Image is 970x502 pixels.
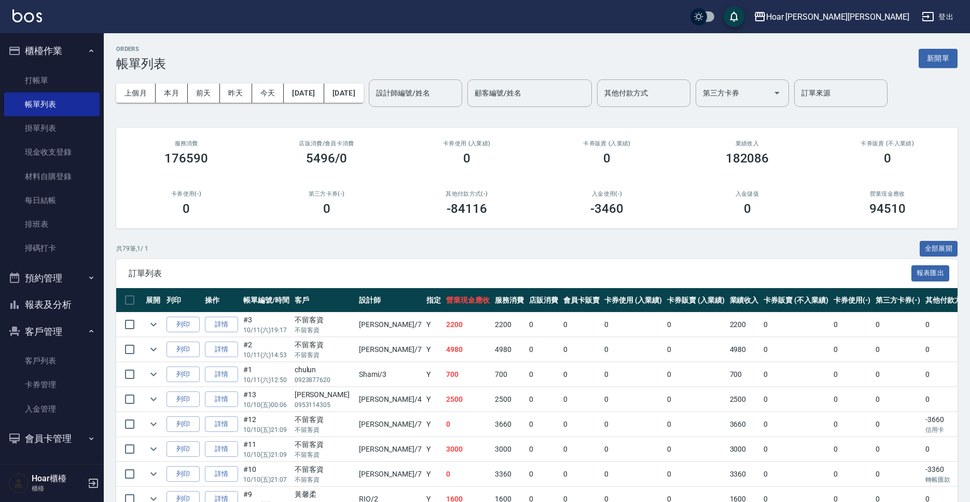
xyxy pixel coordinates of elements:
p: 不留客資 [295,425,354,435]
button: [DATE] [284,84,324,103]
td: 0 [602,337,664,362]
button: 列印 [167,416,200,432]
td: 3660 [727,412,761,437]
td: 0 [761,462,830,486]
button: expand row [146,391,161,407]
div: 不留客資 [295,340,354,350]
td: 0 [602,412,664,437]
h3: 5496/0 [306,151,347,166]
td: Y [424,412,444,437]
a: 入金管理 [4,397,100,421]
h3: -3460 [590,201,623,216]
td: 0 [561,313,602,337]
th: 帳單編號/時間 [241,288,292,313]
button: 報表匯出 [911,265,950,281]
a: 帳單列表 [4,92,100,116]
h3: 0 [744,201,751,216]
td: 0 [831,387,874,412]
th: 操作 [202,288,241,313]
h2: 卡券販賣 (不入業績) [830,140,945,147]
h2: 入金儲值 [689,191,805,197]
td: 2200 [492,313,526,337]
td: 0 [664,412,727,437]
td: [PERSON_NAME] /7 [356,437,424,462]
h2: ORDERS [116,46,166,52]
h3: 0 [884,151,891,166]
th: 卡券販賣 (入業績) [664,288,727,313]
h2: 第三方卡券(-) [269,191,384,197]
td: 2500 [492,387,526,412]
td: #11 [241,437,292,462]
p: 不留客資 [295,475,354,484]
td: Y [424,362,444,387]
div: 不留客資 [295,439,354,450]
p: 10/10 (五) 21:07 [243,475,289,484]
td: 3360 [727,462,761,486]
span: 訂單列表 [129,268,911,279]
button: expand row [146,317,161,332]
button: 列印 [167,342,200,358]
th: 會員卡販賣 [561,288,602,313]
h2: 卡券使用 (入業績) [409,140,524,147]
p: 不留客資 [295,350,354,360]
p: 10/11 (六) 12:50 [243,375,289,385]
td: 0 [526,387,561,412]
td: 0 [444,462,492,486]
td: #10 [241,462,292,486]
a: 材料自購登錄 [4,165,100,188]
a: 詳情 [205,416,238,432]
div: Hoar [PERSON_NAME][PERSON_NAME] [766,10,909,23]
a: 詳情 [205,367,238,383]
p: 共 79 筆, 1 / 1 [116,244,148,253]
a: 新開單 [919,53,958,63]
td: Shami /3 [356,362,424,387]
td: 0 [526,412,561,437]
td: 0 [831,437,874,462]
a: 現金收支登錄 [4,140,100,164]
td: 2500 [444,387,492,412]
td: #3 [241,313,292,337]
p: 櫃檯 [32,484,85,493]
td: 0 [873,313,923,337]
td: 0 [831,362,874,387]
p: 不留客資 [295,450,354,459]
td: 700 [444,362,492,387]
td: [PERSON_NAME] /7 [356,337,424,362]
td: 0 [526,437,561,462]
a: 掃碼打卡 [4,236,100,260]
button: 今天 [252,84,284,103]
td: 3000 [444,437,492,462]
td: 700 [727,362,761,387]
button: 新開單 [919,49,958,68]
td: 0 [526,313,561,337]
a: 卡券管理 [4,373,100,397]
a: 排班表 [4,212,100,236]
th: 卡券使用 (入業績) [602,288,664,313]
h3: 0 [323,201,330,216]
img: Logo [12,9,42,22]
a: 詳情 [205,441,238,457]
th: 營業現金應收 [444,288,492,313]
td: [PERSON_NAME] /7 [356,462,424,486]
button: expand row [146,416,161,432]
td: 0 [561,437,602,462]
h2: 其他付款方式(-) [409,191,524,197]
p: 不留客資 [295,325,354,335]
td: Y [424,337,444,362]
td: 0 [761,313,830,337]
td: 0 [561,362,602,387]
a: 詳情 [205,342,238,358]
td: 0 [831,462,874,486]
p: 0953114305 [295,400,354,410]
td: Y [424,437,444,462]
a: 報表匯出 [911,268,950,278]
h2: 店販消費 /會員卡消費 [269,140,384,147]
th: 設計師 [356,288,424,313]
td: 0 [561,387,602,412]
td: 0 [526,462,561,486]
td: #1 [241,362,292,387]
button: 列印 [167,441,200,457]
td: 0 [873,412,923,437]
a: 掛單列表 [4,116,100,140]
th: 第三方卡券(-) [873,288,923,313]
